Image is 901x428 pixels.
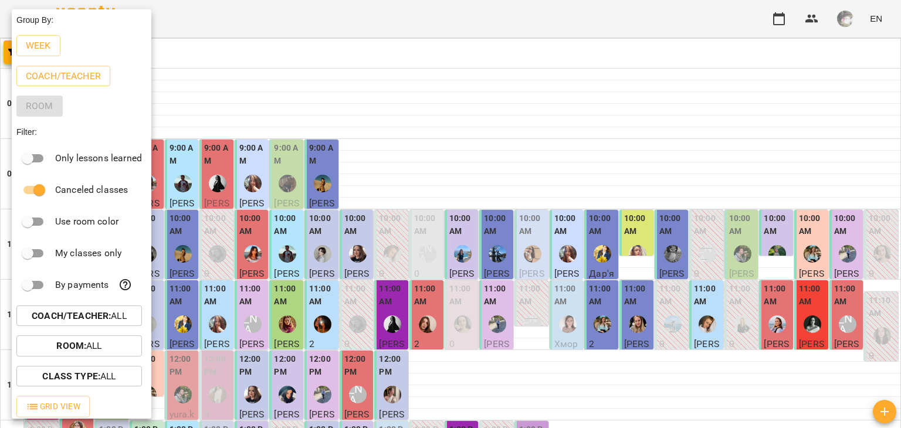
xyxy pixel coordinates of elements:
[12,121,151,142] div: Filter:
[55,215,118,229] p: Use room color
[16,396,90,417] button: Grid View
[42,369,116,383] p: All
[26,39,51,53] p: Week
[12,9,151,30] div: Group By:
[16,305,142,327] button: Coach/Teacher:All
[32,310,111,321] b: Coach/Teacher :
[26,69,101,83] p: Coach/Teacher
[32,309,127,323] p: All
[55,278,109,292] p: By payments
[26,399,80,413] span: Grid View
[55,151,142,165] p: Only lessons learned
[16,66,110,87] button: Coach/Teacher
[42,371,100,382] b: Class Type :
[16,335,142,356] button: Room:All
[55,183,128,197] p: Canceled classes
[16,366,142,387] button: Class Type:All
[56,340,86,351] b: Room :
[55,246,121,260] p: My classes only
[16,35,60,56] button: Week
[56,339,101,353] p: All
